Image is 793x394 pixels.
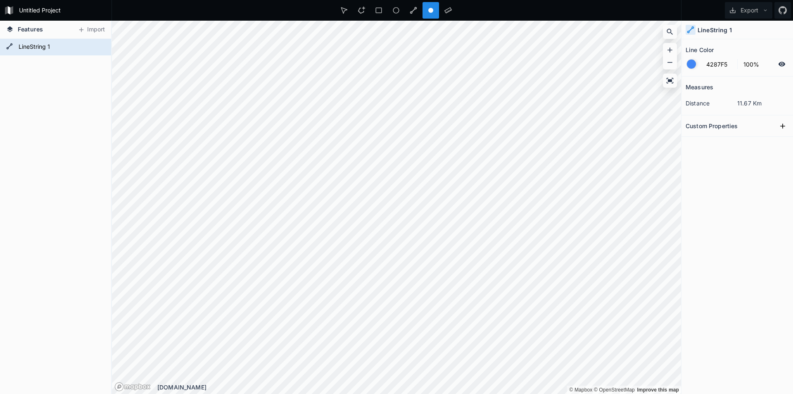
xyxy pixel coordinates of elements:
[698,26,732,34] h4: LineString 1
[114,382,151,392] a: Mapbox logo
[637,387,679,393] a: Map feedback
[569,387,592,393] a: Mapbox
[686,43,714,56] h2: Line Color
[18,25,43,33] span: Features
[157,383,681,392] div: [DOMAIN_NAME]
[686,99,737,107] dt: distance
[737,99,789,107] dd: 11.67 Km
[725,2,772,19] button: Export
[686,81,713,93] h2: Measures
[686,119,738,132] h2: Custom Properties
[594,387,635,393] a: OpenStreetMap
[74,23,109,36] button: Import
